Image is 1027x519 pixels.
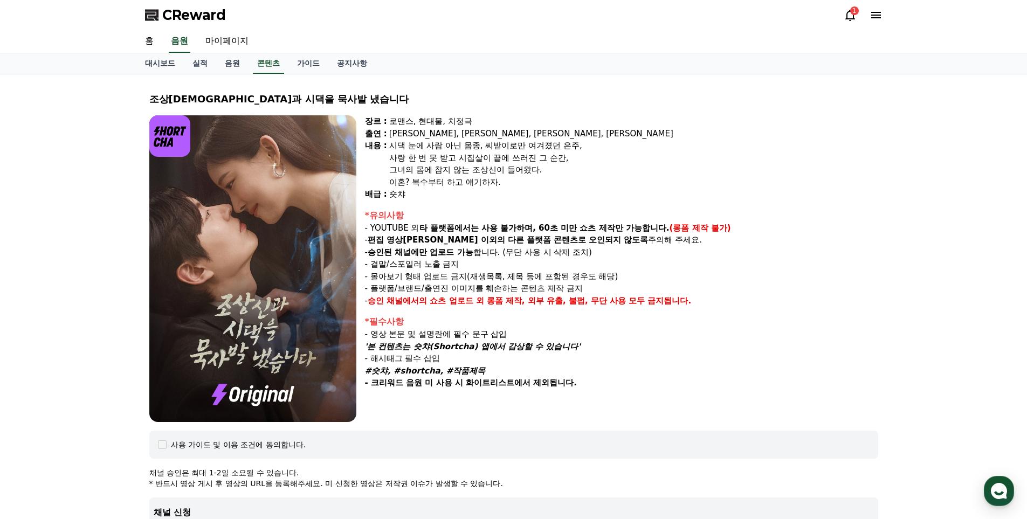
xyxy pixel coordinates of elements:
div: 로맨스, 현대물, 치정극 [389,115,878,128]
div: 내용 : [365,140,387,188]
div: 시댁 눈에 사람 아닌 몸종, 씨받이로만 여겨졌던 은주, [389,140,878,152]
a: 실적 [184,53,216,74]
a: 홈 [136,30,162,53]
div: 출연 : [365,128,387,140]
p: - 해시태그 필수 삽입 [365,352,878,365]
div: 장르 : [365,115,387,128]
a: 마이페이지 [197,30,257,53]
p: - 영상 본문 및 설명란에 필수 문구 삽입 [365,328,878,341]
span: CReward [162,6,226,24]
p: - 주의해 주세요. [365,234,878,246]
a: 콘텐츠 [253,53,284,74]
strong: - 크리워드 음원 미 사용 시 화이트리스트에서 제외됩니다. [365,378,577,387]
div: 사용 가이드 및 이용 조건에 동의합니다. [171,439,306,450]
div: 그녀의 몸에 참지 않는 조상신이 들어왔다. [389,164,878,176]
div: 1 [850,6,859,15]
a: CReward [145,6,226,24]
p: - 합니다. (무단 사용 시 삭제 조치) [365,246,878,259]
p: - YOUTUBE 외 [365,222,878,234]
strong: 승인 채널에서의 쇼츠 업로드 외 [368,296,484,306]
p: - 결말/스포일러 노출 금지 [365,258,878,271]
div: 이혼? 복수부터 하고 얘기하자. [389,176,878,189]
a: 음원 [169,30,190,53]
strong: (롱폼 제작 불가) [670,223,731,233]
div: 배급 : [365,188,387,200]
a: 가이드 [288,53,328,74]
em: '본 컨텐츠는 숏챠(Shortcha) 앱에서 감상할 수 있습니다' [365,342,581,351]
a: 1 [844,9,857,22]
strong: 타 플랫폼에서는 사용 불가하며, 60초 미만 쇼츠 제작만 가능합니다. [419,223,670,233]
a: 공지사항 [328,53,376,74]
img: video [149,115,356,422]
strong: 다른 플랫폼 콘텐츠로 오인되지 않도록 [508,235,649,245]
div: *필수사항 [365,315,878,328]
img: logo [149,115,191,157]
a: 음원 [216,53,249,74]
strong: 편집 영상[PERSON_NAME] 이외의 [368,235,505,245]
div: 숏챠 [389,188,878,200]
p: * 반드시 영상 게시 후 영상의 URL을 등록해주세요. 미 신청한 영상은 저작권 이슈가 발생할 수 있습니다. [149,478,878,489]
a: 대시보드 [136,53,184,74]
p: - 플랫폼/브랜드/출연진 이미지를 훼손하는 콘텐츠 제작 금지 [365,282,878,295]
strong: 롱폼 제작, 외부 유출, 불펌, 무단 사용 모두 금지됩니다. [487,296,692,306]
strong: 승인된 채널에만 업로드 가능 [368,247,473,257]
p: 채널 승인은 최대 1-2일 소요될 수 있습니다. [149,467,878,478]
p: - [365,295,878,307]
div: *유의사항 [365,209,878,222]
p: 채널 신청 [154,506,874,519]
p: - 몰아보기 형태 업로드 금지(재생목록, 제목 등에 포함된 경우도 해당) [365,271,878,283]
em: #숏챠, #shortcha, #작품제목 [365,366,486,376]
div: 조상[DEMOGRAPHIC_DATA]과 시댁을 묵사발 냈습니다 [149,92,878,107]
div: [PERSON_NAME], [PERSON_NAME], [PERSON_NAME], [PERSON_NAME] [389,128,878,140]
div: 사랑 한 번 못 받고 시집살이 끝에 쓰러진 그 순간, [389,152,878,164]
